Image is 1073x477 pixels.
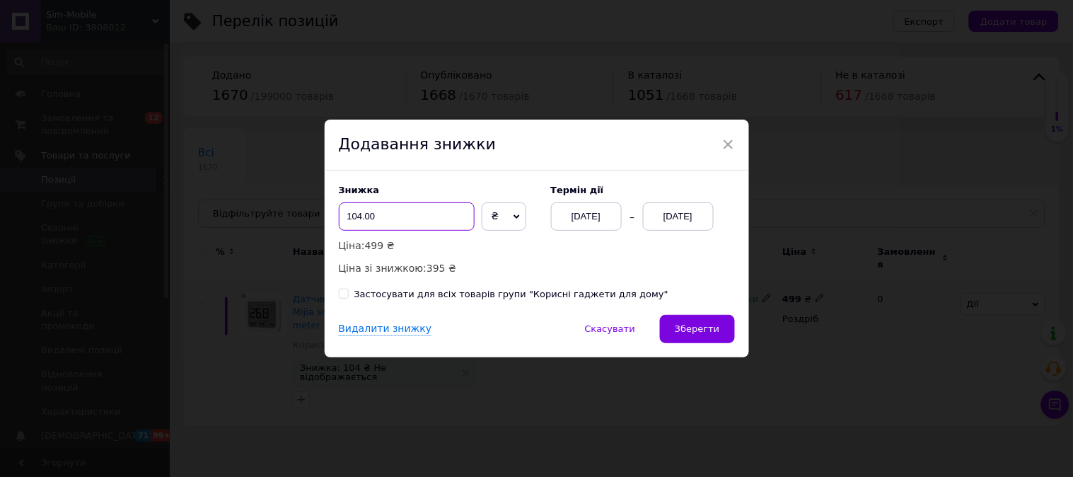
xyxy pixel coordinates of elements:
span: Скасувати [585,323,635,334]
div: Видалити знижку [339,322,432,337]
span: Зберегти [675,323,719,334]
input: 0 [339,202,475,231]
span: ₴ [492,210,499,222]
span: Додавання знижки [339,135,497,153]
span: 395 ₴ [427,263,456,274]
div: [DATE] [643,202,714,231]
button: Скасувати [570,315,650,343]
p: Ціна зі знижкою: [339,260,537,276]
div: [DATE] [551,202,622,231]
span: × [722,132,735,156]
label: Термін дії [551,185,735,195]
span: Знижка [339,185,380,195]
button: Зберегти [660,315,734,343]
p: Ціна: [339,238,537,253]
div: Застосувати для всіх товарів групи "Корисні гаджети для дому" [354,288,668,301]
span: 499 ₴ [365,240,395,251]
